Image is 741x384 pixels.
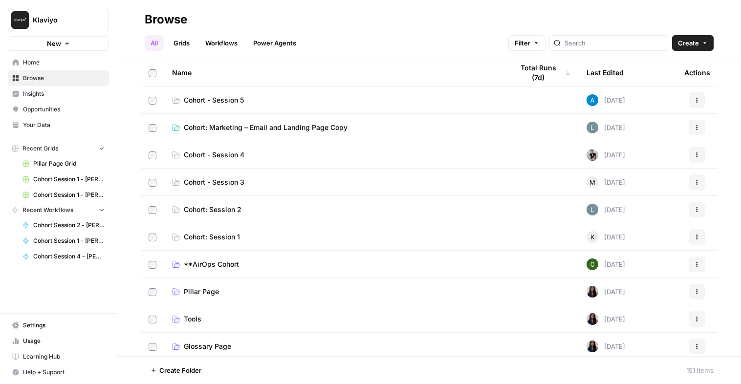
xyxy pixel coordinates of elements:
span: Home [23,58,105,67]
a: Cohort - Session 3 [172,177,498,187]
div: [DATE] [587,122,625,133]
span: Cohort: Session 1 [184,232,240,242]
button: Workspace: Klaviyo [8,8,109,32]
a: Cohort Session 4 - [PERSON_NAME] product marketing insights [18,249,109,264]
span: New [47,39,61,48]
span: Cohort - Session 4 [184,150,244,160]
span: Glossary Page [184,341,231,351]
span: Filter [515,38,530,48]
button: Create Folder [145,363,207,378]
span: Learning Hub [23,352,105,361]
span: Cohort: Marketing – Email and Landing Page Copy [184,123,348,132]
span: Browse [23,74,105,83]
a: Pillar Page [172,287,498,297]
img: qq1exqcea0wapzto7wd7elbwtl3p [587,149,598,161]
button: Help + Support [8,364,109,380]
a: Tools [172,314,498,324]
div: [DATE] [587,341,625,352]
button: Create [672,35,714,51]
span: Opportunities [23,105,105,114]
span: Help + Support [23,368,105,377]
img: cfgmwl5o8n4g8136c2vyzna79121 [587,204,598,215]
span: Your Data [23,121,105,129]
span: Insights [23,89,105,98]
span: Cohort - Session 3 [184,177,244,187]
span: Cohort Session 2 - [PERSON_NAME] brand FAQs [33,221,105,230]
a: Pillar Page Grid [18,156,109,171]
div: Last Edited [587,59,624,86]
div: [DATE] [587,176,625,188]
a: Glossary Page [172,341,498,351]
a: Your Data [8,117,109,133]
a: Grids [168,35,196,51]
a: All [145,35,164,51]
span: M [589,177,595,187]
span: Recent Grids [22,144,58,153]
span: Usage [23,337,105,345]
a: Cohort: Session 2 [172,205,498,214]
a: Workflows [199,35,243,51]
span: Cohort Session 4 - [PERSON_NAME] product marketing insights [33,252,105,261]
img: cfgmwl5o8n4g8136c2vyzna79121 [587,122,598,133]
div: Browse [145,12,187,27]
img: rox323kbkgutb4wcij4krxobkpon [587,313,598,325]
div: [DATE] [587,258,625,270]
div: Name [172,59,498,86]
div: [DATE] [587,149,625,161]
img: 14qrvic887bnlg6dzgoj39zarp80 [587,258,598,270]
img: rox323kbkgutb4wcij4krxobkpon [587,341,598,352]
div: [DATE] [587,313,625,325]
div: [DATE] [587,286,625,298]
button: Filter [508,35,545,51]
button: Recent Workflows [8,203,109,217]
a: Cohort Session 1 - [PERSON_NAME] blog metadescription Grid [18,187,109,203]
a: Browse [8,70,109,86]
a: Cohort: Marketing – Email and Landing Page Copy [172,123,498,132]
a: Cohort: Session 1 [172,232,498,242]
span: Klaviyo [33,15,92,25]
a: Cohort Session 1 - [PERSON_NAME] workflow 1 Grid [18,171,109,187]
div: Total Runs (7d) [513,59,571,86]
div: Actions [684,59,710,86]
a: Home [8,55,109,70]
span: Create [678,38,699,48]
a: Settings [8,318,109,333]
img: rox323kbkgutb4wcij4krxobkpon [587,286,598,298]
a: Cohort - Session 5 [172,95,498,105]
span: Cohort - Session 5 [184,95,244,105]
span: **AirOps Cohort [184,259,239,269]
span: Cohort: Session 2 [184,205,241,214]
span: Cohort Session 1 - [PERSON_NAME] workflow 1 Grid [33,175,105,184]
a: Learning Hub [8,349,109,364]
a: Opportunities [8,102,109,117]
img: Klaviyo Logo [11,11,29,29]
img: o3cqybgnmipr355j8nz4zpq1mc6x [587,94,598,106]
div: [DATE] [587,204,625,215]
div: [DATE] [587,231,625,243]
a: Cohort Session 2 - [PERSON_NAME] brand FAQs [18,217,109,233]
span: K [590,232,595,242]
span: Recent Workflows [22,206,73,214]
span: Pillar Page Grid [33,159,105,168]
span: Cohort Session 1 - [PERSON_NAME] blog metadescription [33,236,105,245]
a: Cohort Session 1 - [PERSON_NAME] blog metadescription [18,233,109,249]
span: Tools [184,314,201,324]
a: Insights [8,86,109,102]
span: Cohort Session 1 - [PERSON_NAME] blog metadescription Grid [33,191,105,199]
div: 151 Items [686,365,714,375]
span: Pillar Page [184,287,219,297]
span: Settings [23,321,105,330]
div: [DATE] [587,94,625,106]
span: Create Folder [159,365,201,375]
button: New [8,36,109,51]
a: **AirOps Cohort [172,259,498,269]
a: Power Agents [247,35,302,51]
a: Usage [8,333,109,349]
button: Recent Grids [8,141,109,156]
a: Cohort - Session 4 [172,150,498,160]
input: Search [565,38,664,48]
